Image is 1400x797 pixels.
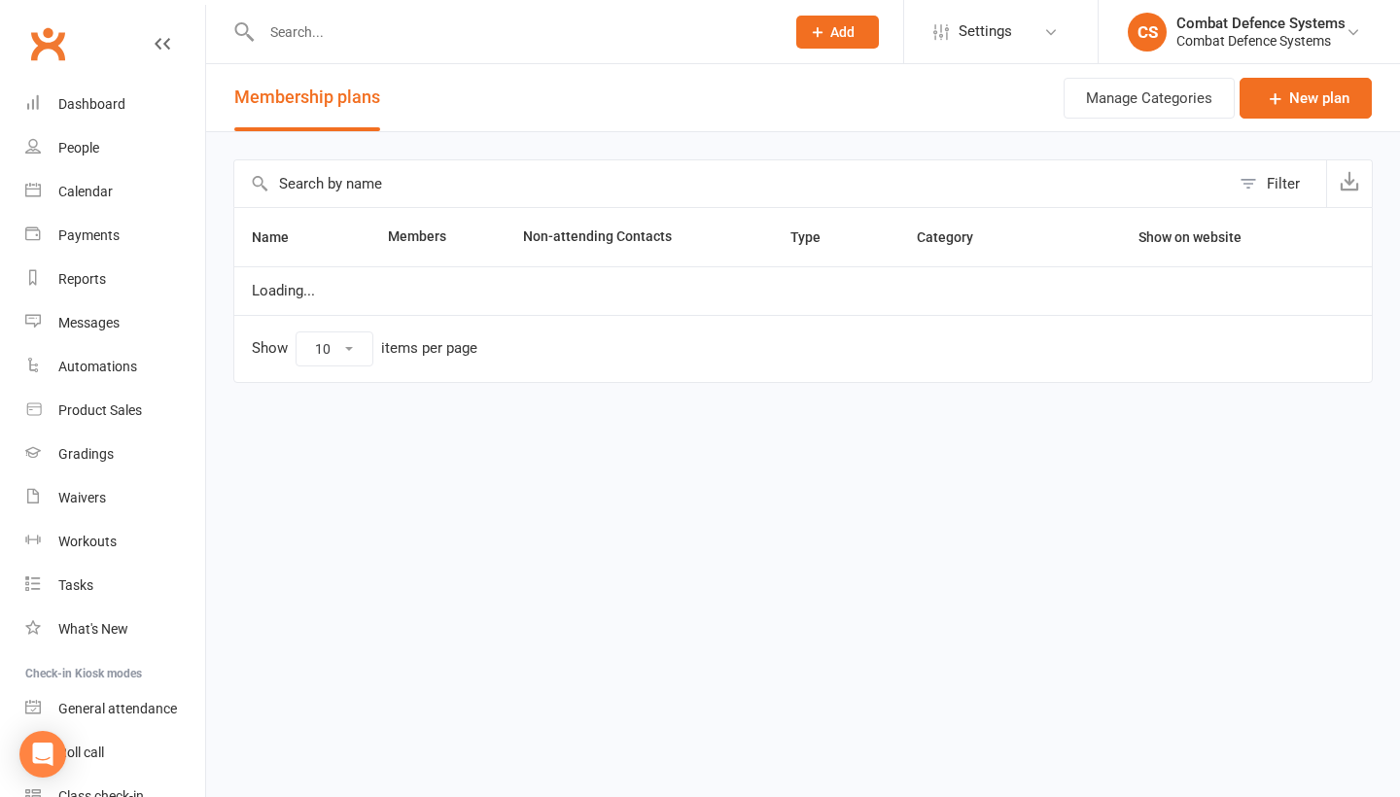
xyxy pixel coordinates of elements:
[959,10,1012,53] span: Settings
[506,208,773,266] th: Non-attending Contacts
[252,229,310,245] span: Name
[58,140,99,156] div: People
[252,331,477,366] div: Show
[25,731,205,775] a: Roll call
[25,214,205,258] a: Payments
[25,83,205,126] a: Dashboard
[830,24,855,40] span: Add
[25,607,205,651] a: What's New
[58,402,142,418] div: Product Sales
[25,170,205,214] a: Calendar
[25,389,205,433] a: Product Sales
[58,315,120,330] div: Messages
[58,96,125,112] div: Dashboard
[58,271,106,287] div: Reports
[917,229,995,245] span: Category
[58,745,104,760] div: Roll call
[25,564,205,607] a: Tasks
[381,340,477,357] div: items per page
[58,701,177,716] div: General attendance
[58,621,128,637] div: What's New
[917,225,995,249] button: Category
[1138,229,1242,245] span: Show on website
[1128,13,1167,52] div: CS
[25,476,205,520] a: Waivers
[25,301,205,345] a: Messages
[58,184,113,199] div: Calendar
[19,731,66,778] div: Open Intercom Messenger
[25,433,205,476] a: Gradings
[234,266,1372,315] td: Loading...
[796,16,879,49] button: Add
[1176,32,1346,50] div: Combat Defence Systems
[1121,225,1263,249] button: Show on website
[58,577,93,593] div: Tasks
[25,258,205,301] a: Reports
[790,225,842,249] button: Type
[25,687,205,731] a: General attendance kiosk mode
[58,490,106,505] div: Waivers
[234,160,1230,207] input: Search by name
[370,208,507,266] th: Members
[58,227,120,243] div: Payments
[58,534,117,549] div: Workouts
[25,520,205,564] a: Workouts
[1267,172,1300,195] div: Filter
[790,229,842,245] span: Type
[234,64,380,131] button: Membership plans
[1064,78,1235,119] button: Manage Categories
[58,446,114,462] div: Gradings
[252,225,310,249] button: Name
[25,126,205,170] a: People
[58,359,137,374] div: Automations
[25,345,205,389] a: Automations
[1230,160,1326,207] button: Filter
[23,19,72,68] a: Clubworx
[1176,15,1346,32] div: Combat Defence Systems
[256,18,771,46] input: Search...
[1240,78,1372,119] a: New plan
